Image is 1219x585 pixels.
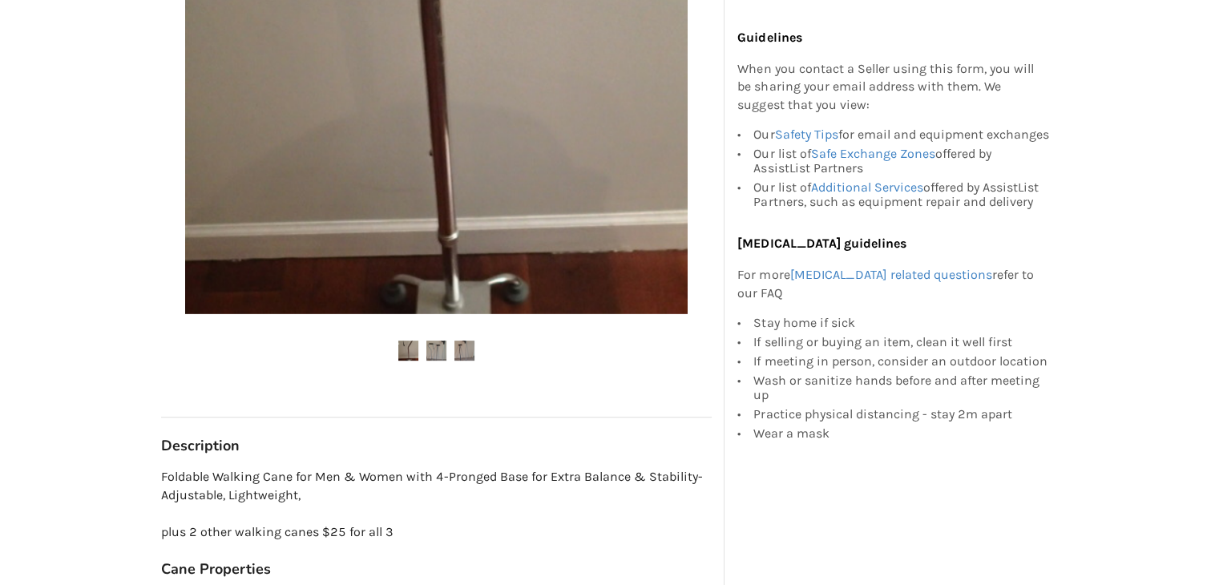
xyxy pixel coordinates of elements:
[737,60,1050,115] p: When you contact a Seller using this form, you will be sharing your email address with them. We s...
[161,560,712,579] h3: Cane Properties
[753,405,1050,424] div: Practice physical distancing - stay 2m apart
[789,267,991,282] a: [MEDICAL_DATA] related questions
[737,30,801,45] b: Guidelines
[753,144,1050,178] div: Our list of offered by AssistList Partners
[753,371,1050,405] div: Wash or sanitize hands before and after meeting up
[161,437,712,455] h3: Description
[810,180,922,195] a: Additional Services
[753,316,1050,333] div: Stay home if sick
[810,146,934,161] a: Safe Exchange Zones
[161,468,712,541] p: Foldable Walking Cane for Men & Women with 4-Pronged Base for Extra Balance & Stability-Adjustabl...
[737,266,1050,303] p: For more refer to our FAQ
[753,424,1050,441] div: Wear a mask
[737,236,906,251] b: [MEDICAL_DATA] guidelines
[753,178,1050,209] div: Our list of offered by AssistList Partners, such as equipment repair and delivery
[753,333,1050,352] div: If selling or buying an item, clean it well first
[774,127,838,142] a: Safety Tips
[398,341,418,361] img: walking canes-cane-mobility-langley-assistlist-listing
[454,341,474,361] img: walking canes-cane-mobility-langley-assistlist-listing
[753,127,1050,144] div: Our for email and equipment exchanges
[426,341,446,361] img: walking canes-cane-mobility-langley-assistlist-listing
[753,352,1050,371] div: If meeting in person, consider an outdoor location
